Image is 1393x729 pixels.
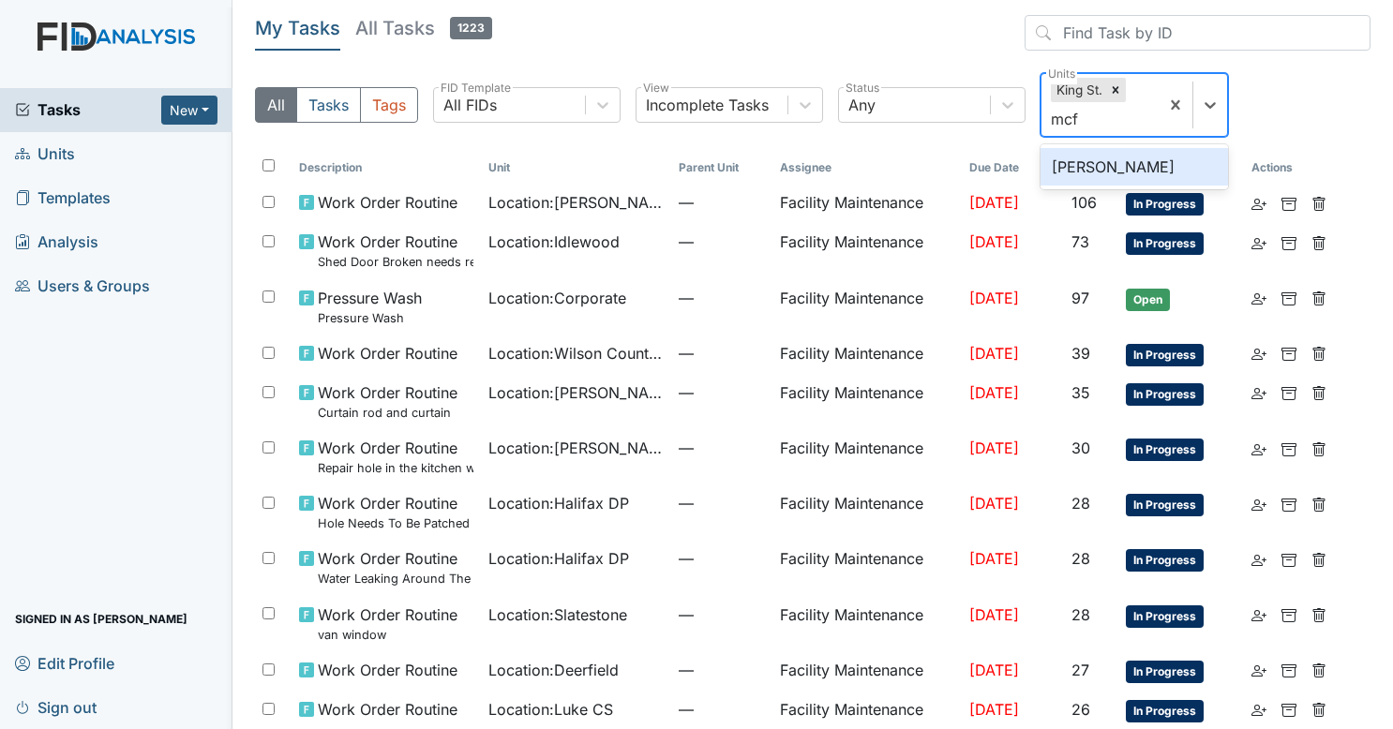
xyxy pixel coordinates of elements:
span: [DATE] [969,383,1019,402]
small: Pressure Wash [318,309,422,327]
span: Location : [PERSON_NAME]. [488,381,663,404]
small: Shed Door Broken needs replacing [318,253,473,271]
span: — [679,659,765,681]
input: Toggle All Rows Selected [262,159,275,171]
span: Location : Idlewood [488,231,620,253]
span: Location : Luke CS [488,698,613,721]
span: — [679,698,765,721]
a: Delete [1311,659,1326,681]
th: Toggle SortBy [481,152,670,184]
a: Archive [1281,698,1296,721]
td: Facility Maintenance [772,374,962,429]
span: In Progress [1126,549,1204,572]
span: [DATE] [969,289,1019,307]
span: 30 [1071,439,1090,457]
a: Archive [1281,287,1296,309]
td: Facility Maintenance [772,335,962,374]
span: — [679,231,765,253]
th: Toggle SortBy [292,152,481,184]
div: [PERSON_NAME] [1041,148,1228,186]
span: Sign out [15,692,97,722]
span: [DATE] [969,494,1019,513]
span: [DATE] [969,700,1019,719]
span: 106 [1071,193,1097,212]
a: Delete [1311,547,1326,570]
td: Facility Maintenance [772,223,962,278]
span: In Progress [1126,494,1204,516]
span: 35 [1071,383,1090,402]
div: King St. [1051,78,1105,102]
span: Work Order Routine [318,191,457,214]
span: Templates [15,184,111,213]
a: Delete [1311,603,1326,626]
span: [DATE] [969,605,1019,624]
a: Archive [1281,342,1296,364]
a: Delete [1311,287,1326,309]
a: Delete [1311,231,1326,253]
a: Delete [1311,381,1326,404]
span: [DATE] [969,344,1019,363]
span: Location : Halifax DP [488,547,629,570]
td: Facility Maintenance [772,429,962,484]
span: Units [15,140,75,169]
div: Type filter [255,87,418,123]
span: 28 [1071,549,1090,568]
h5: My Tasks [255,15,340,41]
span: Location : [PERSON_NAME]. ICF [488,437,663,459]
span: — [679,381,765,404]
div: Incomplete Tasks [646,94,769,116]
a: Delete [1311,492,1326,514]
button: All [255,87,297,123]
span: Work Order Routine Repair hole in the kitchen wall. [318,437,473,477]
small: van window [318,626,457,644]
span: — [679,287,765,309]
span: 28 [1071,494,1090,513]
span: Location : [PERSON_NAME] [488,191,663,214]
span: [DATE] [969,193,1019,212]
a: Archive [1281,492,1296,514]
span: 27 [1071,661,1089,679]
span: Edit Profile [15,648,114,677]
span: — [679,492,765,514]
span: 39 [1071,344,1090,363]
th: Toggle SortBy [671,152,772,184]
span: In Progress [1126,344,1204,366]
a: Archive [1281,381,1296,404]
span: Work Order Routine [318,659,457,681]
td: Facility Maintenance [772,540,962,595]
a: Archive [1281,603,1296,626]
div: Any [848,94,876,116]
td: Facility Maintenance [772,184,962,223]
td: Facility Maintenance [772,484,962,540]
small: Water Leaking Around The Base of the Toilet [318,570,473,588]
span: Analysis [15,228,98,257]
button: Tasks [296,87,361,123]
span: Work Order Routine van window [318,603,457,644]
a: Tasks [15,98,161,121]
span: In Progress [1126,439,1204,461]
span: [DATE] [969,661,1019,679]
small: Curtain rod and curtain [318,404,457,422]
span: In Progress [1126,700,1204,722]
div: All FIDs [443,94,497,116]
small: Repair hole in the kitchen wall. [318,459,473,477]
span: In Progress [1126,383,1204,406]
td: Facility Maintenance [772,651,962,691]
td: Facility Maintenance [772,279,962,335]
span: Work Order Routine [318,698,457,721]
span: In Progress [1126,605,1204,628]
a: Archive [1281,191,1296,214]
span: Users & Groups [15,272,150,301]
span: — [679,342,765,364]
a: Delete [1311,698,1326,721]
small: Hole Needs To Be Patched Up [318,514,473,532]
span: 26 [1071,700,1090,719]
span: — [679,603,765,626]
a: Archive [1281,547,1296,570]
button: New [161,96,217,125]
span: [DATE] [969,232,1019,251]
span: In Progress [1126,232,1204,255]
span: 28 [1071,605,1090,624]
th: Actions [1244,152,1338,184]
span: — [679,547,765,570]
